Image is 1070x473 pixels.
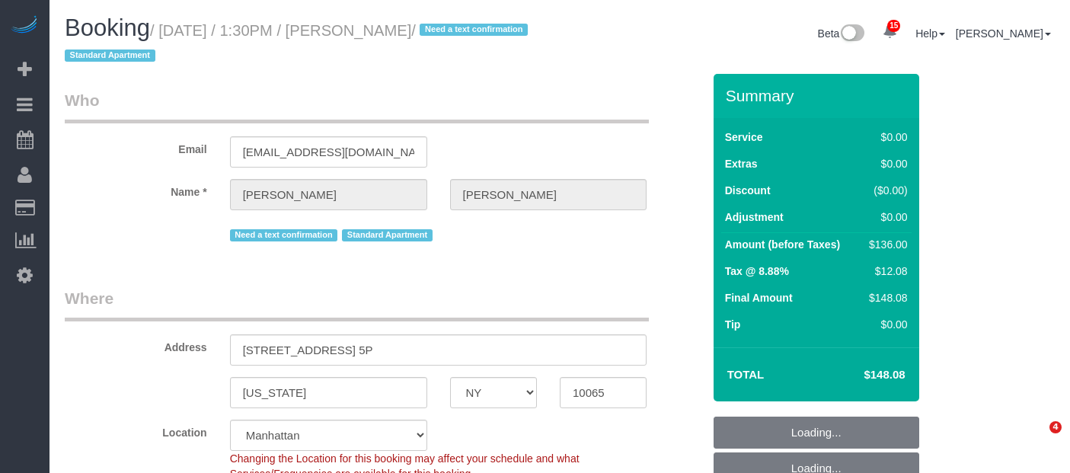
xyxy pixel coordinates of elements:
[863,209,907,225] div: $0.00
[1018,421,1055,458] iframe: Intercom live chat
[1049,421,1062,433] span: 4
[887,20,900,32] span: 15
[818,27,865,40] a: Beta
[725,290,793,305] label: Final Amount
[230,229,338,241] span: Need a text confirmation
[9,15,40,37] img: Automaid Logo
[230,136,427,168] input: Email
[65,89,649,123] legend: Who
[53,179,219,200] label: Name *
[53,334,219,355] label: Address
[230,179,427,210] input: First Name
[839,24,864,44] img: New interface
[863,264,907,279] div: $12.08
[65,14,150,41] span: Booking
[342,229,433,241] span: Standard Apartment
[725,129,763,145] label: Service
[863,129,907,145] div: $0.00
[420,24,528,36] span: Need a text confirmation
[863,317,907,332] div: $0.00
[65,50,155,62] span: Standard Apartment
[863,290,907,305] div: $148.08
[65,22,532,65] small: / [DATE] / 1:30PM / [PERSON_NAME]
[725,237,840,252] label: Amount (before Taxes)
[875,15,905,49] a: 15
[725,264,789,279] label: Tax @ 8.88%
[725,317,741,332] label: Tip
[725,156,758,171] label: Extras
[560,377,647,408] input: Zip Code
[956,27,1051,40] a: [PERSON_NAME]
[53,136,219,157] label: Email
[863,183,907,198] div: ($0.00)
[726,87,912,104] h3: Summary
[65,287,649,321] legend: Where
[727,368,765,381] strong: Total
[863,156,907,171] div: $0.00
[450,179,647,210] input: Last Name
[863,237,907,252] div: $136.00
[725,183,771,198] label: Discount
[725,209,784,225] label: Adjustment
[53,420,219,440] label: Location
[230,377,427,408] input: City
[915,27,945,40] a: Help
[818,369,905,382] h4: $148.08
